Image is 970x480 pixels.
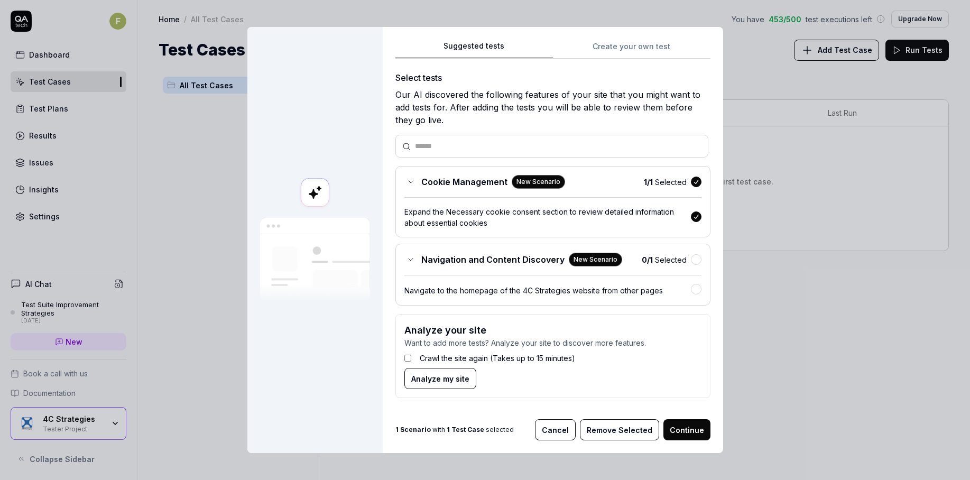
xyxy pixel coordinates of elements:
[642,255,653,264] b: 0 / 1
[395,71,710,84] div: Select tests
[512,175,565,189] div: New Scenario
[395,426,431,433] b: 1 Scenario
[421,176,507,188] span: Cookie Management
[395,40,553,59] button: Suggested tests
[404,368,476,389] button: Analyze my site
[395,88,710,126] div: Our AI discovered the following features of your site that you might want to add tests for. After...
[535,419,576,440] button: Cancel
[569,253,622,266] div: New Scenario
[260,218,370,302] img: Our AI scans your site and suggests things to test
[644,178,653,187] b: 1 / 1
[404,206,691,228] div: Expand the Necessary cookie consent section to review detailed information about essential cookies
[642,254,687,265] span: Selected
[404,337,701,348] p: Want to add more tests? Analyze your site to discover more features.
[411,373,469,384] span: Analyze my site
[395,425,514,435] span: with selected
[447,426,484,433] b: 1 Test Case
[420,353,575,364] label: Crawl the site again (Takes up to 15 minutes)
[663,419,710,440] button: Continue
[421,253,565,266] span: Navigation and Content Discovery
[644,177,687,188] span: Selected
[553,40,710,59] button: Create your own test
[404,285,691,296] div: Navigate to the homepage of the 4C Strategies website from other pages
[404,323,701,337] h3: Analyze your site
[580,419,659,440] button: Remove Selected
